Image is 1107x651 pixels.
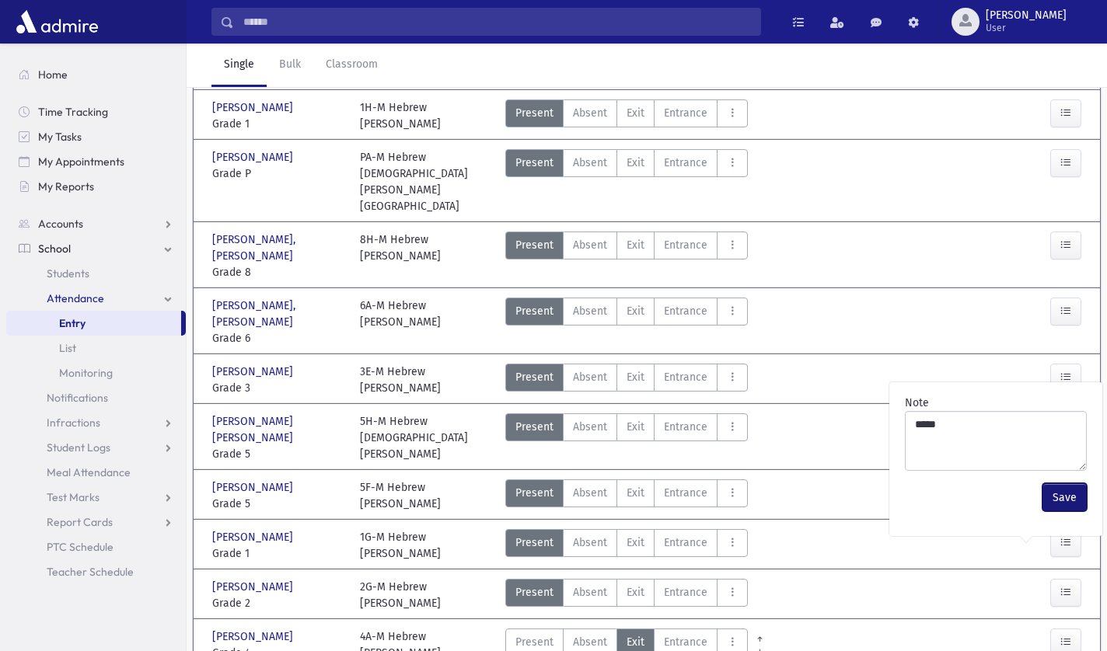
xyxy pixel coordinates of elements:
[313,44,390,87] a: Classroom
[38,68,68,82] span: Home
[505,232,748,280] div: AttTypes
[627,369,644,385] span: Exit
[212,529,296,545] span: [PERSON_NAME]
[6,534,186,559] a: PTC Schedule
[573,485,607,501] span: Absent
[573,419,607,435] span: Absent
[47,515,113,529] span: Report Cards
[360,413,492,462] div: 5H-M Hebrew [DEMOGRAPHIC_DATA][PERSON_NAME]
[627,534,644,551] span: Exit
[47,490,100,504] span: Test Marks
[38,155,124,169] span: My Appointments
[38,130,82,144] span: My Tasks
[986,9,1067,22] span: [PERSON_NAME]
[6,311,181,336] a: Entry
[360,529,441,562] div: 1G-M Hebrew [PERSON_NAME]
[360,232,441,280] div: 8H-M Hebrew [PERSON_NAME]
[47,440,110,454] span: Student Logs
[664,105,707,121] span: Entrance
[573,303,607,319] span: Absent
[212,479,296,496] span: [PERSON_NAME]
[505,149,748,214] div: AttTypes
[38,179,94,193] span: My Reports
[515,105,553,121] span: Present
[573,534,607,551] span: Absent
[47,266,89,280] span: Students
[12,6,102,37] img: AdmirePro
[47,465,131,479] span: Meal Attendance
[212,330,344,346] span: Grade 6
[627,237,644,253] span: Exit
[573,237,607,253] span: Absent
[664,155,707,171] span: Entrance
[212,99,296,116] span: [PERSON_NAME]
[505,298,748,346] div: AttTypes
[6,510,186,534] a: Report Cards
[6,286,186,311] a: Attendance
[515,584,553,601] span: Present
[1042,483,1087,511] button: Save
[6,410,186,435] a: Infractions
[212,165,344,182] span: Grade P
[212,595,344,611] span: Grade 2
[38,105,108,119] span: Time Tracking
[6,149,186,174] a: My Appointments
[664,237,707,253] span: Entrance
[211,44,267,87] a: Single
[505,479,748,512] div: AttTypes
[664,303,707,319] span: Entrance
[59,366,113,380] span: Monitoring
[6,559,186,584] a: Teacher Schedule
[515,485,553,501] span: Present
[212,232,344,264] span: [PERSON_NAME], [PERSON_NAME]
[360,579,441,611] div: 2G-M Hebrew [PERSON_NAME]
[38,242,71,256] span: School
[38,217,83,231] span: Accounts
[360,364,441,396] div: 3E-M Hebrew [PERSON_NAME]
[505,529,748,562] div: AttTypes
[515,155,553,171] span: Present
[47,416,100,430] span: Infractions
[505,99,748,132] div: AttTypes
[47,540,113,554] span: PTC Schedule
[627,419,644,435] span: Exit
[47,291,104,305] span: Attendance
[515,634,553,650] span: Present
[664,419,707,435] span: Entrance
[212,496,344,512] span: Grade 5
[664,369,707,385] span: Entrance
[6,485,186,510] a: Test Marks
[212,628,296,645] span: [PERSON_NAME]
[6,460,186,485] a: Meal Attendance
[515,369,553,385] span: Present
[212,380,344,396] span: Grade 3
[627,105,644,121] span: Exit
[267,44,313,87] a: Bulk
[360,479,441,512] div: 5F-M Hebrew [PERSON_NAME]
[212,545,344,562] span: Grade 1
[360,298,441,346] div: 6A-M Hebrew [PERSON_NAME]
[905,395,929,411] label: Note
[515,534,553,551] span: Present
[505,364,748,396] div: AttTypes
[515,419,553,435] span: Present
[6,174,186,199] a: My Reports
[627,485,644,501] span: Exit
[47,565,134,579] span: Teacher Schedule
[505,413,748,462] div: AttTypes
[627,155,644,171] span: Exit
[515,237,553,253] span: Present
[6,261,186,286] a: Students
[360,99,441,132] div: 1H-M Hebrew [PERSON_NAME]
[627,303,644,319] span: Exit
[6,236,186,261] a: School
[515,303,553,319] span: Present
[573,369,607,385] span: Absent
[212,298,344,330] span: [PERSON_NAME], [PERSON_NAME]
[627,584,644,601] span: Exit
[212,364,296,380] span: [PERSON_NAME]
[505,579,748,611] div: AttTypes
[6,62,186,87] a: Home
[6,336,186,360] a: List
[360,149,492,214] div: PA-M Hebrew [DEMOGRAPHIC_DATA][PERSON_NAME][GEOGRAPHIC_DATA]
